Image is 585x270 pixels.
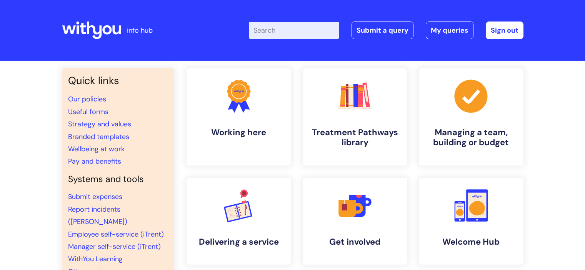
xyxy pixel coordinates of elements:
[187,178,291,265] a: Delivering a service
[425,237,517,247] h4: Welcome Hub
[303,178,407,265] a: Get involved
[68,119,131,129] a: Strategy and values
[426,22,473,39] a: My queries
[309,237,401,247] h4: Get involved
[249,22,339,39] input: Search
[68,75,168,87] h3: Quick links
[249,22,523,39] div: | -
[68,254,123,263] a: WithYou Learning
[68,132,129,141] a: Branded templates
[68,94,106,104] a: Our policies
[68,157,121,166] a: Pay and benefits
[193,237,285,247] h4: Delivering a service
[486,22,523,39] a: Sign out
[419,68,523,166] a: Managing a team, building or budget
[193,128,285,137] h4: Working here
[68,242,161,251] a: Manager self-service (iTrent)
[68,144,125,154] a: Wellbeing at work
[419,178,523,265] a: Welcome Hub
[68,107,108,116] a: Useful forms
[187,68,291,166] a: Working here
[425,128,517,148] h4: Managing a team, building or budget
[127,24,153,36] p: info hub
[68,192,122,201] a: Submit expenses
[303,68,407,166] a: Treatment Pathways library
[309,128,401,148] h4: Treatment Pathways library
[68,174,168,185] h4: Systems and tools
[68,205,127,226] a: Report incidents ([PERSON_NAME])
[68,230,164,239] a: Employee self-service (iTrent)
[352,22,413,39] a: Submit a query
